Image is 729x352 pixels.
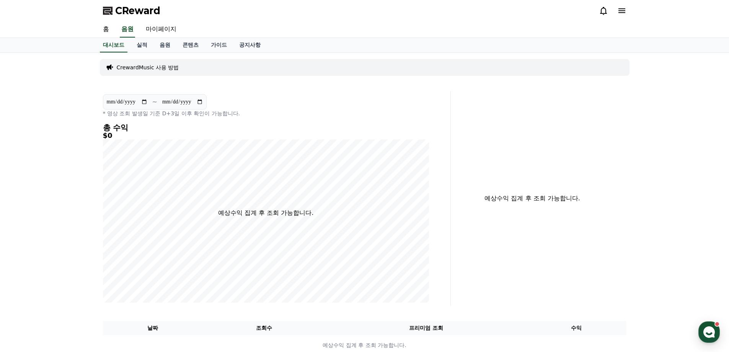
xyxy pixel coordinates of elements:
[130,38,153,52] a: 실적
[103,5,160,17] a: CReward
[117,64,179,71] a: CrewardMusic 사용 방법
[115,5,160,17] span: CReward
[205,38,233,52] a: 가이드
[233,38,267,52] a: 공지사항
[457,194,608,203] p: 예상수익 집계 후 조회 가능합니다.
[100,38,127,52] a: 대시보드
[140,21,183,38] a: 마이페이지
[103,110,429,117] p: * 영상 조회 발생일 기준 D+3일 이후 확인이 가능합니다.
[152,97,157,106] p: ~
[176,38,205,52] a: 콘텐츠
[218,208,313,218] p: 예상수익 집계 후 조회 가능합니다.
[103,341,626,349] p: 예상수익 집계 후 조회 가능합니다.
[120,21,135,38] a: 음원
[153,38,176,52] a: 음원
[103,123,429,132] h4: 총 수익
[527,321,626,335] th: 수익
[103,132,429,139] h5: $0
[202,321,325,335] th: 조회수
[103,321,203,335] th: 날짜
[97,21,115,38] a: 홈
[326,321,527,335] th: 프리미엄 조회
